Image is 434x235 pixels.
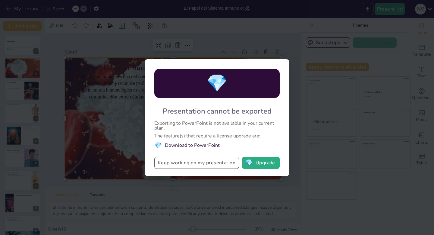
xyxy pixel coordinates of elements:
[154,121,280,130] div: Exporting to PowerPoint is not available in your current plan.
[206,72,228,95] span: diamond
[154,157,239,169] button: Keep working on my presentation
[154,141,280,150] li: Download to PowerPoint
[154,134,280,138] div: The feature(s) that require a license upgrade are:
[163,106,272,116] div: Presentation cannot be exported
[154,141,162,150] span: diamond
[242,157,280,169] button: diamondUpgrade
[245,160,253,166] span: diamond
